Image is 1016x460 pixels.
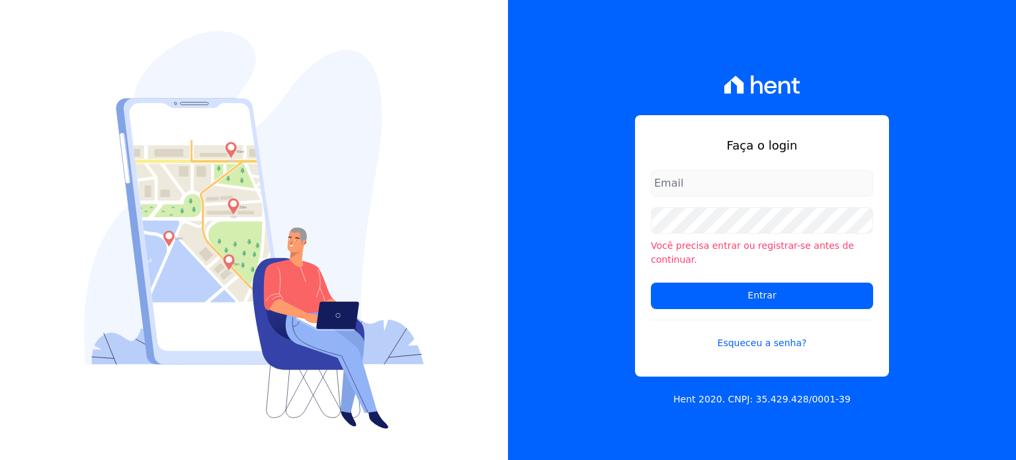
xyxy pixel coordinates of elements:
[673,392,851,406] p: Hent 2020. CNPJ: 35.429.428/0001-39
[651,320,873,350] a: Esqueceu a senha?
[651,283,873,309] input: Entrar
[84,31,424,429] img: Login
[651,170,873,197] input: Email
[651,136,873,154] h1: Faça o login
[651,239,873,267] li: Você precisa entrar ou registrar-se antes de continuar.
